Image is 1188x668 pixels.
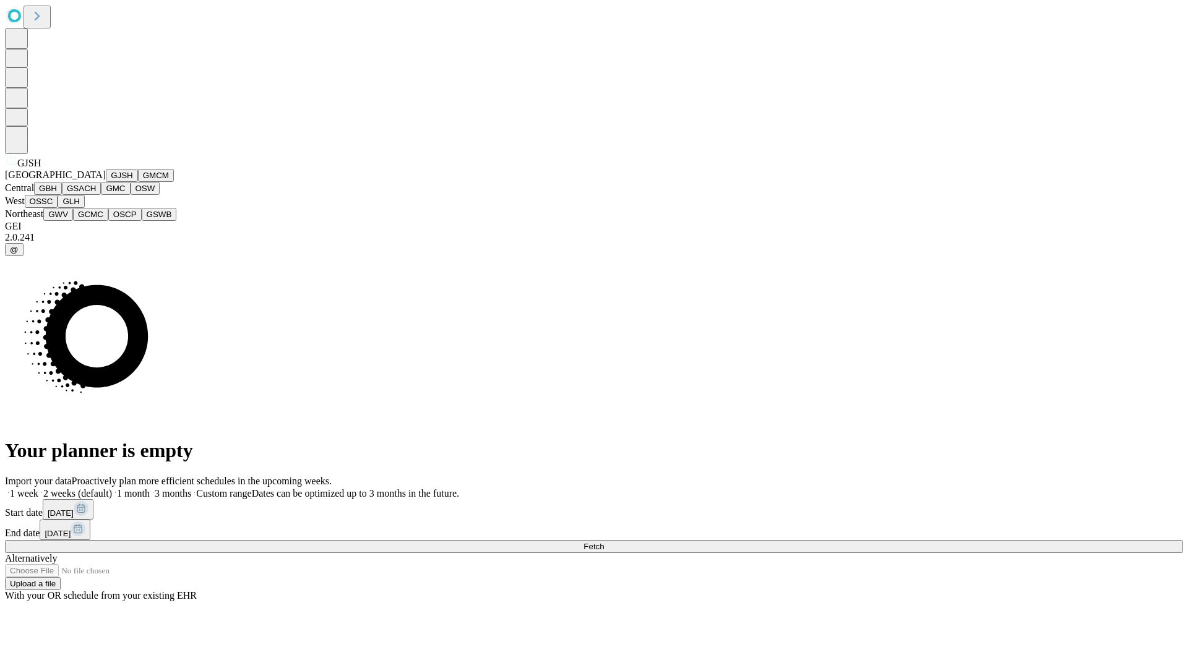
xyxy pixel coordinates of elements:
[25,195,58,208] button: OSSC
[131,182,160,195] button: OSW
[5,195,25,206] span: West
[196,488,251,499] span: Custom range
[5,182,34,193] span: Central
[62,182,101,195] button: GSACH
[72,476,332,486] span: Proactively plan more efficient schedules in the upcoming weeks.
[108,208,142,221] button: OSCP
[43,488,112,499] span: 2 weeks (default)
[155,488,191,499] span: 3 months
[5,221,1183,232] div: GEI
[10,488,38,499] span: 1 week
[5,208,43,219] span: Northeast
[45,529,71,538] span: [DATE]
[43,208,73,221] button: GWV
[106,169,138,182] button: GJSH
[5,577,61,590] button: Upload a file
[5,232,1183,243] div: 2.0.241
[252,488,459,499] span: Dates can be optimized up to 3 months in the future.
[583,542,604,551] span: Fetch
[43,499,93,520] button: [DATE]
[5,439,1183,462] h1: Your planner is empty
[5,499,1183,520] div: Start date
[34,182,62,195] button: GBH
[10,245,19,254] span: @
[142,208,177,221] button: GSWB
[48,508,74,518] span: [DATE]
[40,520,90,540] button: [DATE]
[101,182,130,195] button: GMC
[5,540,1183,553] button: Fetch
[5,553,57,563] span: Alternatively
[117,488,150,499] span: 1 month
[73,208,108,221] button: GCMC
[5,169,106,180] span: [GEOGRAPHIC_DATA]
[5,590,197,601] span: With your OR schedule from your existing EHR
[58,195,84,208] button: GLH
[5,476,72,486] span: Import your data
[5,520,1183,540] div: End date
[5,243,24,256] button: @
[17,158,41,168] span: GJSH
[138,169,174,182] button: GMCM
